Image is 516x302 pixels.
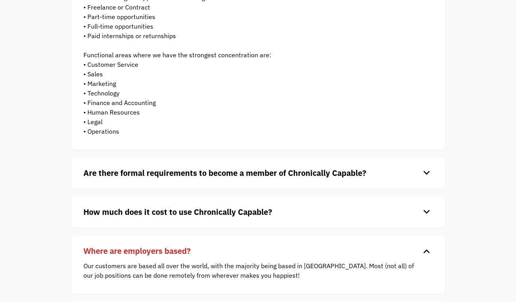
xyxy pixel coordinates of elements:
strong: Where are employers based? [83,245,191,256]
p: Our customers are based all over the world, with the majority being based in [GEOGRAPHIC_DATA]. M... [83,261,421,280]
strong: How much does it cost to use Chronically Capable? [83,207,272,217]
div: keyboard_arrow_down [420,167,433,179]
div: keyboard_arrow_down [420,245,433,257]
strong: Are there formal requirements to become a member of Chronically Capable? [83,168,366,178]
div: keyboard_arrow_down [420,206,433,218]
